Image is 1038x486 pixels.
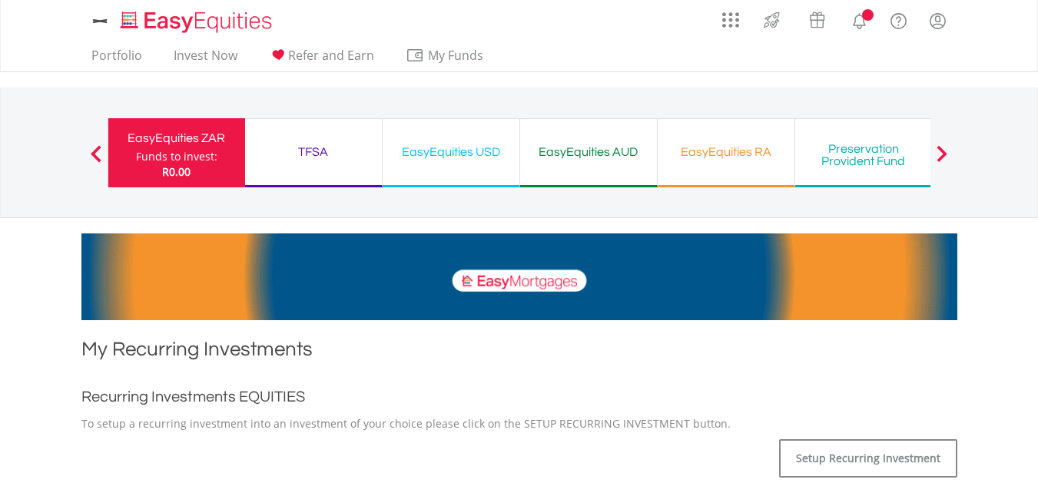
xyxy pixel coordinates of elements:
[804,8,830,32] img: vouchers-v2.svg
[406,45,506,65] span: My Funds
[288,47,374,64] span: Refer and Earn
[794,4,840,32] a: Vouchers
[254,141,373,163] div: TFSA
[840,4,879,35] a: Notifications
[712,4,749,28] a: AppsGrid
[722,12,739,28] img: grid-menu-icon.svg
[81,336,957,370] h1: My Recurring Investments
[81,385,957,408] h2: Recurring Investments EQUITIES
[81,233,957,320] img: EasyMortage Promotion Banner
[779,439,957,478] a: Setup Recurring Investment
[879,4,918,35] a: FAQ's and Support
[118,9,278,35] img: EasyEquities_Logo.png
[118,127,236,149] div: EasyEquities ZAR
[529,141,648,163] div: EasyEquities AUD
[759,8,784,32] img: thrive-v2.svg
[81,153,111,168] button: Previous
[114,4,278,35] a: Home page
[927,153,957,168] button: Next
[392,141,510,163] div: EasyEquities USD
[136,149,217,164] div: Funds to invest:
[918,4,957,38] a: My Profile
[667,141,785,163] div: EasyEquities RA
[162,164,191,179] span: R0.00
[167,48,244,71] a: Invest Now
[85,48,148,71] a: Portfolio
[81,416,957,431] p: To setup a recurring investment into an investment of your choice please click on the SETUP RECUR...
[263,48,380,71] a: Refer and Earn
[804,143,923,167] div: Preservation Provident Fund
